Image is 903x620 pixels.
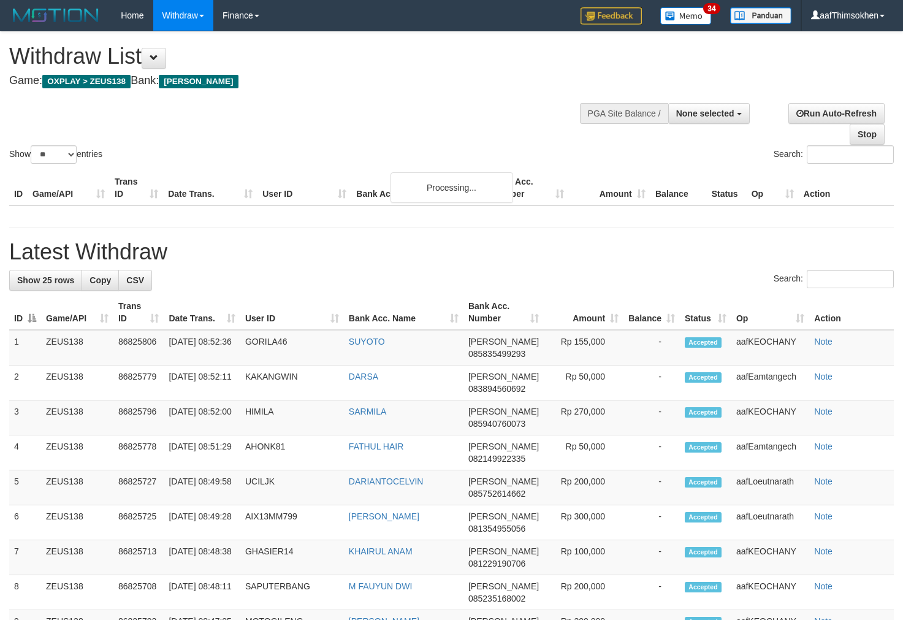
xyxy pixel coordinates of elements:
[159,75,238,88] span: [PERSON_NAME]
[703,3,720,14] span: 34
[468,349,525,359] span: Copy 085835499293 to clipboard
[544,400,623,435] td: Rp 270,000
[349,581,412,591] a: M FAUYUN DWI
[9,145,102,164] label: Show entries
[623,400,680,435] td: -
[544,540,623,575] td: Rp 100,000
[349,546,413,556] a: KHAIRUL ANAM
[9,295,41,330] th: ID: activate to sort column descending
[814,372,833,381] a: Note
[164,540,240,575] td: [DATE] 08:48:38
[9,75,590,87] h4: Game: Bank:
[774,145,894,164] label: Search:
[731,505,809,540] td: aafLoeutnarath
[468,337,539,346] span: [PERSON_NAME]
[164,470,240,505] td: [DATE] 08:49:58
[668,103,750,124] button: None selected
[28,170,110,205] th: Game/API
[110,170,163,205] th: Trans ID
[41,330,113,365] td: ZEUS138
[468,407,539,416] span: [PERSON_NAME]
[468,442,539,451] span: [PERSON_NAME]
[9,44,590,69] h1: Withdraw List
[731,365,809,400] td: aafEamtangech
[164,505,240,540] td: [DATE] 08:49:28
[814,407,833,416] a: Note
[113,505,164,540] td: 86825725
[807,145,894,164] input: Search:
[730,7,791,24] img: panduan.png
[468,546,539,556] span: [PERSON_NAME]
[799,170,894,205] th: Action
[731,575,809,610] td: aafKEOCHANY
[344,295,463,330] th: Bank Acc. Name: activate to sort column ascending
[580,103,668,124] div: PGA Site Balance /
[468,524,525,534] span: Copy 081354955056 to clipboard
[164,575,240,610] td: [DATE] 08:48:11
[468,489,525,499] span: Copy 085752614662 to clipboard
[544,365,623,400] td: Rp 50,000
[41,575,113,610] td: ZEUS138
[113,435,164,470] td: 86825778
[9,400,41,435] td: 3
[9,575,41,610] td: 8
[468,594,525,603] span: Copy 085235168002 to clipboard
[9,270,82,291] a: Show 25 rows
[41,295,113,330] th: Game/API: activate to sort column ascending
[731,540,809,575] td: aafKEOCHANY
[623,470,680,505] td: -
[17,275,74,285] span: Show 25 rows
[731,470,809,505] td: aafLoeutnarath
[391,172,513,203] div: Processing...
[9,505,41,540] td: 6
[113,470,164,505] td: 86825727
[731,295,809,330] th: Op: activate to sort column ascending
[9,365,41,400] td: 2
[569,170,650,205] th: Amount
[623,435,680,470] td: -
[731,330,809,365] td: aafKEOCHANY
[113,330,164,365] td: 86825806
[487,170,568,205] th: Bank Acc. Number
[685,582,722,592] span: Accepted
[676,109,734,118] span: None selected
[731,400,809,435] td: aafKEOCHANY
[814,442,833,451] a: Note
[351,170,487,205] th: Bank Acc. Name
[650,170,707,205] th: Balance
[240,330,344,365] td: GORILA46
[623,505,680,540] td: -
[468,511,539,521] span: [PERSON_NAME]
[680,295,731,330] th: Status: activate to sort column ascending
[468,559,525,568] span: Copy 081229190706 to clipboard
[90,275,111,285] span: Copy
[41,470,113,505] td: ZEUS138
[113,295,164,330] th: Trans ID: activate to sort column ascending
[257,170,351,205] th: User ID
[9,240,894,264] h1: Latest Withdraw
[850,124,885,145] a: Stop
[544,435,623,470] td: Rp 50,000
[41,400,113,435] td: ZEUS138
[349,476,424,486] a: DARIANTOCELVIN
[685,337,722,348] span: Accepted
[774,270,894,288] label: Search:
[685,407,722,418] span: Accepted
[240,295,344,330] th: User ID: activate to sort column ascending
[9,470,41,505] td: 5
[9,170,28,205] th: ID
[82,270,119,291] a: Copy
[9,540,41,575] td: 7
[240,365,344,400] td: KAKANGWIN
[240,470,344,505] td: UCILJK
[623,330,680,365] td: -
[814,337,833,346] a: Note
[814,581,833,591] a: Note
[463,295,544,330] th: Bank Acc. Number: activate to sort column ascending
[814,476,833,486] a: Note
[623,365,680,400] td: -
[685,442,722,453] span: Accepted
[707,170,747,205] th: Status
[747,170,799,205] th: Op
[41,435,113,470] td: ZEUS138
